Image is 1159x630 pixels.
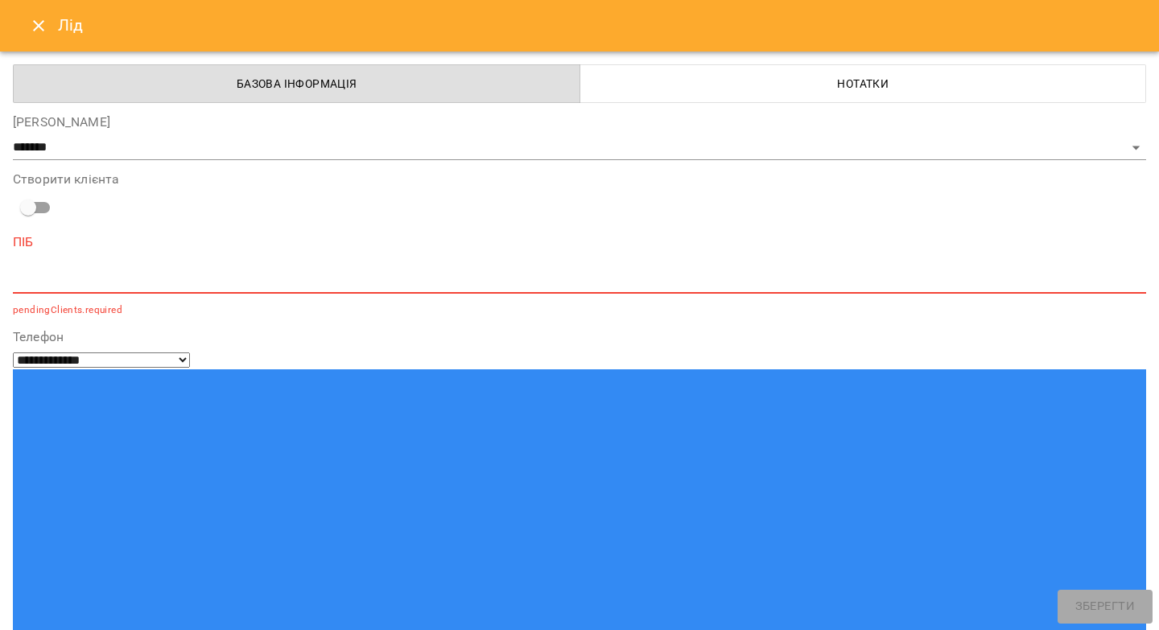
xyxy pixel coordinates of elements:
label: [PERSON_NAME] [13,116,1146,129]
button: Close [19,6,58,45]
button: Базова інформація [13,64,580,103]
select: Phone number country [13,352,190,368]
label: ПІБ [13,236,1146,249]
label: Створити клієнта [13,173,1146,186]
span: Базова інформація [23,74,571,93]
button: Нотатки [579,64,1147,103]
span: Нотатки [590,74,1137,93]
p: pendingClients.required [13,303,1146,319]
label: Телефон [13,331,1146,344]
h6: Лід [58,13,1140,38]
